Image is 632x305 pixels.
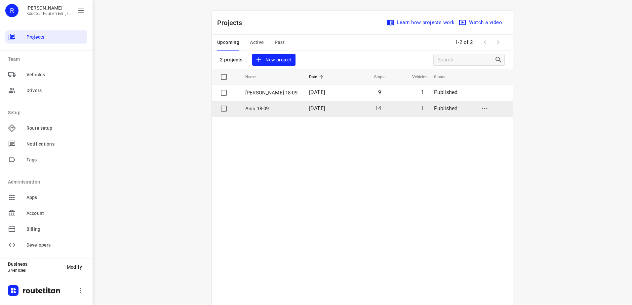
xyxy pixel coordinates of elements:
[5,68,87,81] div: Vehicles
[494,56,504,64] div: Search
[434,105,458,112] span: Published
[256,56,291,64] span: New project
[26,34,85,41] span: Projects
[5,238,87,252] div: Developers
[26,226,85,233] span: Billing
[217,18,248,28] p: Projects
[61,261,87,273] button: Modify
[5,207,87,220] div: Account
[217,38,239,47] span: Upcoming
[434,89,458,95] span: Published
[26,11,71,16] p: Kaddour Puur en Eerlijk Vlees B.V.
[453,35,476,50] span: 1-2 of 2
[26,156,85,163] span: Tags
[366,73,385,81] span: Stops
[309,89,325,95] span: [DATE]
[309,105,325,112] span: [DATE]
[26,194,85,201] span: Apps
[478,36,492,49] span: Previous Page
[438,55,494,65] input: Search projects
[26,87,85,94] span: Drivers
[5,4,19,17] div: R
[492,36,505,49] span: Next Page
[375,105,381,112] span: 14
[245,89,299,97] p: Jeffrey 18-09
[26,210,85,217] span: Account
[5,121,87,135] div: Route setup
[5,84,87,97] div: Drivers
[8,261,61,267] p: Business
[26,242,85,249] span: Developers
[404,73,427,81] span: Vehicles
[434,73,454,81] span: Status
[67,264,82,270] span: Modify
[252,54,295,66] button: New project
[8,268,61,273] p: 3 vehicles
[5,153,87,166] div: Tags
[26,5,71,11] p: Rachid Kaddour
[8,56,87,63] p: Team
[26,71,85,78] span: Vehicles
[378,89,381,95] span: 9
[26,141,85,148] span: Notifications
[421,105,424,112] span: 1
[220,57,243,63] p: 2 projects
[275,38,285,47] span: Past
[5,30,87,44] div: Projects
[421,89,424,95] span: 1
[250,38,264,47] span: Active
[245,73,264,81] span: Name
[5,191,87,204] div: Apps
[8,109,87,116] p: Setup
[5,137,87,151] div: Notifications
[309,73,326,81] span: Date
[26,125,85,132] span: Route setup
[5,222,87,236] div: Billing
[8,179,87,186] p: Administration
[245,105,299,113] p: Anis 18-09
